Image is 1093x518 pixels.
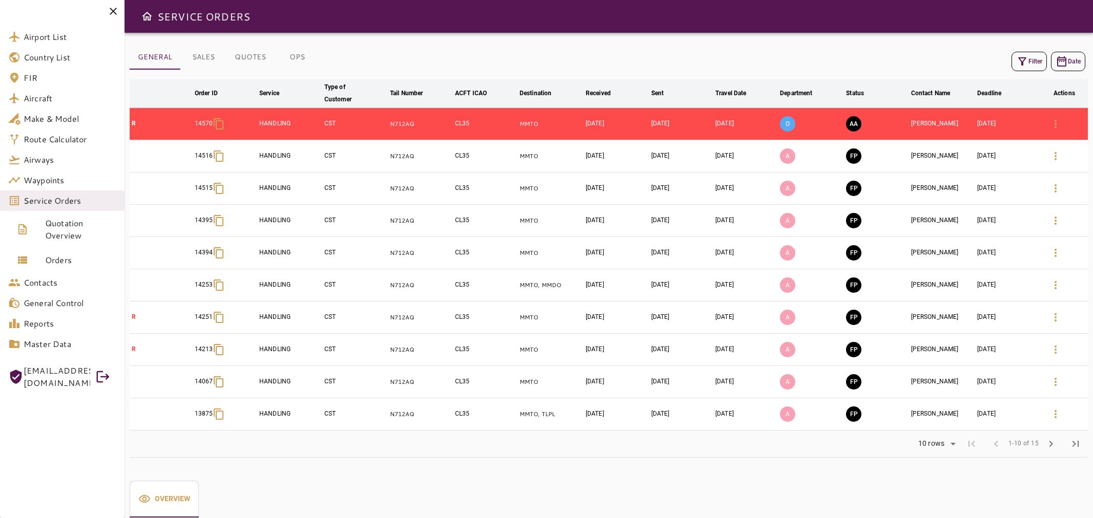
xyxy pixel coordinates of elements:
div: Type of Customer [324,81,373,105]
p: MMTO [520,120,582,128]
div: Department [780,87,812,99]
button: FINAL PREPARATION [846,342,861,357]
p: 13875 [195,409,213,418]
span: Airport List [24,31,116,43]
td: [PERSON_NAME] [909,140,976,172]
td: CL35 [453,108,518,140]
td: CST [322,269,388,301]
td: CST [322,237,388,269]
td: HANDLING [257,366,322,398]
p: N712AQ [390,281,451,290]
td: HANDLING [257,140,322,172]
td: HANDLING [257,172,322,205]
span: Next Page [1039,431,1063,456]
td: [PERSON_NAME] [909,172,976,205]
div: 10 rows [916,439,947,448]
td: [DATE] [584,140,649,172]
td: CST [322,334,388,366]
span: Airways [24,154,116,166]
button: FINAL PREPARATION [846,406,861,422]
button: Details [1043,208,1068,233]
p: MMTO [520,313,582,322]
p: N712AQ [390,313,451,322]
span: Tail Number [390,87,436,99]
div: Destination [520,87,551,99]
button: AWAITING ASSIGNMENT [846,116,861,132]
td: [DATE] [713,398,778,430]
td: [DATE] [975,366,1041,398]
span: Master Data [24,338,116,350]
td: [PERSON_NAME] [909,398,976,430]
td: [DATE] [649,366,713,398]
td: [PERSON_NAME] [909,205,976,237]
td: [DATE] [975,269,1041,301]
p: A [780,181,795,196]
button: FINAL PREPARATION [846,148,861,164]
span: Service [259,87,293,99]
button: QUOTES [226,45,274,70]
span: Destination [520,87,565,99]
div: Sent [651,87,664,99]
p: R [132,313,191,321]
td: [DATE] [713,108,778,140]
span: Quotation Overview [45,217,116,242]
p: N712AQ [390,152,451,161]
td: [DATE] [975,398,1041,430]
td: [DATE] [975,205,1041,237]
div: Received [586,87,611,99]
td: [DATE] [584,398,649,430]
p: N712AQ [390,346,451,354]
div: basic tabs example [130,45,320,70]
p: A [780,310,795,325]
button: Date [1051,52,1085,71]
div: Tail Number [390,87,423,99]
button: Details [1043,176,1068,201]
span: Service Orders [24,195,116,207]
button: FINAL PREPARATION [846,245,861,261]
td: [DATE] [649,334,713,366]
p: 14213 [195,345,213,354]
p: A [780,277,795,293]
td: [DATE] [584,237,649,269]
div: Order ID [195,87,218,99]
td: [DATE] [713,205,778,237]
p: A [780,213,795,228]
p: MMTO, TLPL [520,410,582,419]
button: Filter [1012,52,1047,71]
td: [PERSON_NAME] [909,108,976,140]
button: Overview [130,481,199,517]
span: 1-10 of 15 [1008,439,1039,449]
td: HANDLING [257,237,322,269]
p: N712AQ [390,378,451,386]
span: Waypoints [24,174,116,186]
td: [DATE] [713,172,778,205]
td: [DATE] [584,108,649,140]
button: Open drawer [137,6,157,27]
p: 14067 [195,377,213,386]
span: [EMAIL_ADDRESS][DOMAIN_NAME] [24,364,90,389]
span: Make & Model [24,113,116,125]
td: CL35 [453,366,518,398]
td: CL35 [453,140,518,172]
td: [DATE] [649,398,713,430]
td: HANDLING [257,108,322,140]
p: 14570 [195,119,213,128]
td: [DATE] [713,301,778,334]
span: Last Page [1063,431,1088,456]
td: [DATE] [975,108,1041,140]
td: [PERSON_NAME] [909,269,976,301]
td: [DATE] [649,301,713,334]
span: FIR [24,72,116,84]
button: Details [1043,144,1068,168]
span: ACFT ICAO [455,87,500,99]
span: Type of Customer [324,81,386,105]
h6: SERVICE ORDERS [157,8,250,25]
button: Details [1043,112,1068,136]
button: Details [1043,370,1068,394]
p: O [780,116,795,132]
button: OPS [274,45,320,70]
p: R [132,345,191,354]
span: Aircraft [24,92,116,104]
span: Country List [24,51,116,63]
td: [DATE] [713,269,778,301]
